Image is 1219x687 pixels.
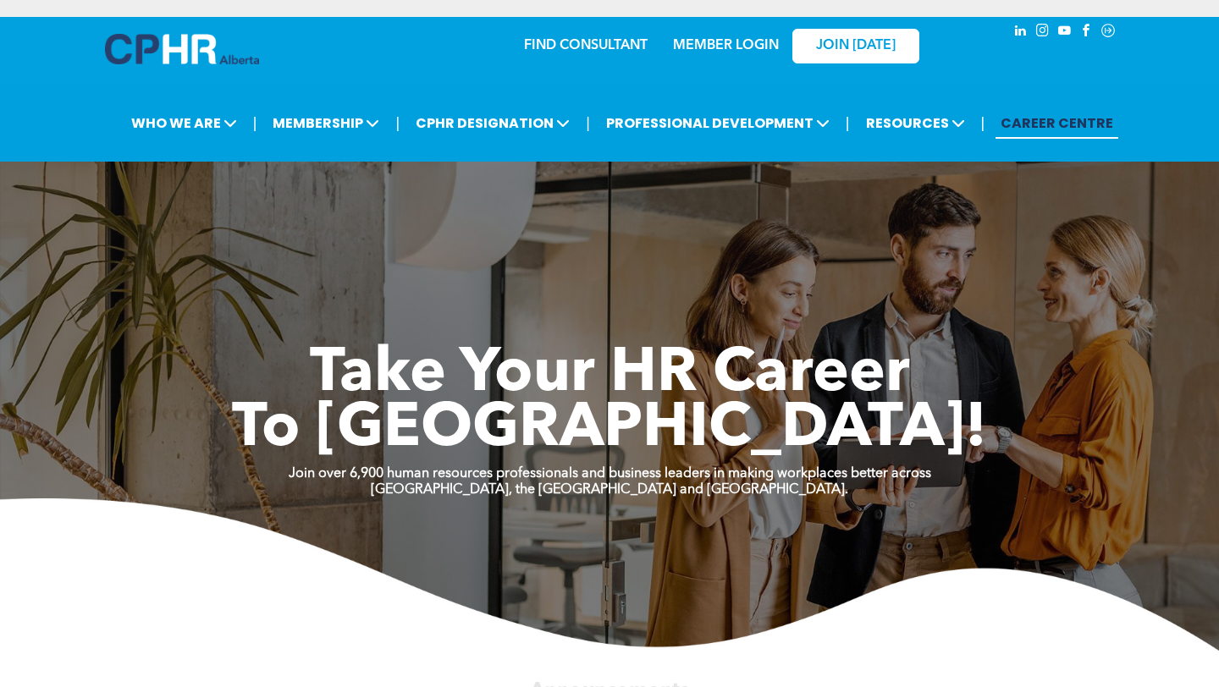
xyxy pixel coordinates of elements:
[1033,21,1051,44] a: instagram
[996,107,1118,139] a: CAREER CENTRE
[601,107,835,139] span: PROFESSIONAL DEVELOPMENT
[232,399,987,460] span: To [GEOGRAPHIC_DATA]!
[586,106,590,140] li: |
[411,107,575,139] span: CPHR DESIGNATION
[1011,21,1029,44] a: linkedin
[289,467,931,481] strong: Join over 6,900 human resources professionals and business leaders in making workplaces better ac...
[846,106,850,140] li: |
[524,39,648,52] a: FIND CONSULTANT
[105,34,259,64] img: A blue and white logo for cp alberta
[310,344,910,405] span: Take Your HR Career
[126,107,242,139] span: WHO WE ARE
[861,107,970,139] span: RESOURCES
[1055,21,1073,44] a: youtube
[981,106,985,140] li: |
[673,39,779,52] a: MEMBER LOGIN
[816,38,896,54] span: JOIN [DATE]
[395,106,400,140] li: |
[371,483,848,497] strong: [GEOGRAPHIC_DATA], the [GEOGRAPHIC_DATA] and [GEOGRAPHIC_DATA].
[1077,21,1095,44] a: facebook
[792,29,919,63] a: JOIN [DATE]
[253,106,257,140] li: |
[1099,21,1117,44] a: Social network
[268,107,384,139] span: MEMBERSHIP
